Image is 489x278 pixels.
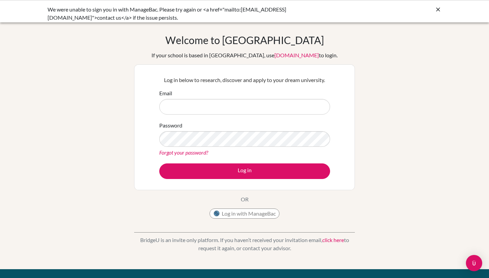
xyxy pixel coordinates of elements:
[466,255,482,271] div: Open Intercom Messenger
[210,209,279,219] button: Log in with ManageBac
[151,51,338,59] div: If your school is based in [GEOGRAPHIC_DATA], use to login.
[241,195,249,203] p: OR
[159,149,208,156] a: Forgot your password?
[165,34,324,46] h1: Welcome to [GEOGRAPHIC_DATA]
[134,236,355,252] p: BridgeU is an invite only platform. If you haven’t received your invitation email, to request it ...
[322,237,344,243] a: click here
[159,121,182,130] label: Password
[159,163,330,179] button: Log in
[159,89,172,97] label: Email
[274,52,319,58] a: [DOMAIN_NAME]
[48,5,340,22] div: We were unable to sign you in with ManageBac. Please try again or <a href="mailto:[EMAIL_ADDRESS]...
[159,76,330,84] p: Log in below to research, discover and apply to your dream university.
